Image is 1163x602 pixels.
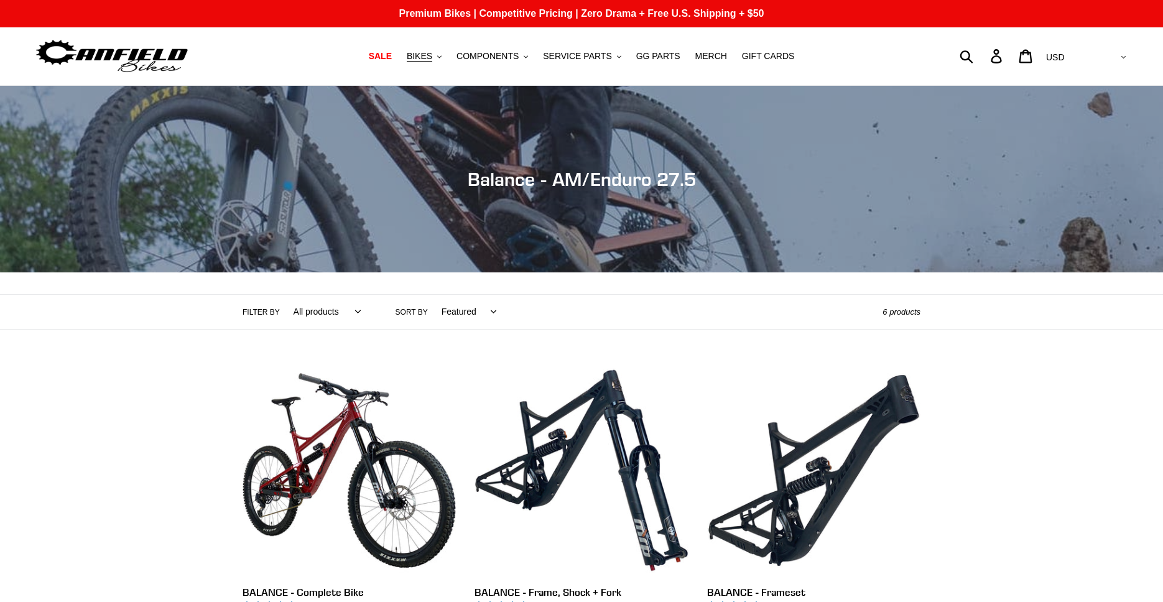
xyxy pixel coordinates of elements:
[401,48,448,65] button: BIKES
[689,48,733,65] a: MERCH
[363,48,398,65] a: SALE
[966,42,998,70] input: Search
[396,307,428,318] label: Sort by
[742,51,795,62] span: GIFT CARDS
[630,48,687,65] a: GG PARTS
[468,168,696,190] span: Balance - AM/Enduro 27.5
[243,307,280,318] label: Filter by
[34,37,190,76] img: Canfield Bikes
[695,51,727,62] span: MERCH
[407,51,432,62] span: BIKES
[636,51,680,62] span: GG PARTS
[369,51,392,62] span: SALE
[456,51,519,62] span: COMPONENTS
[543,51,611,62] span: SERVICE PARTS
[883,307,920,317] span: 6 products
[537,48,627,65] button: SERVICE PARTS
[736,48,801,65] a: GIFT CARDS
[450,48,534,65] button: COMPONENTS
